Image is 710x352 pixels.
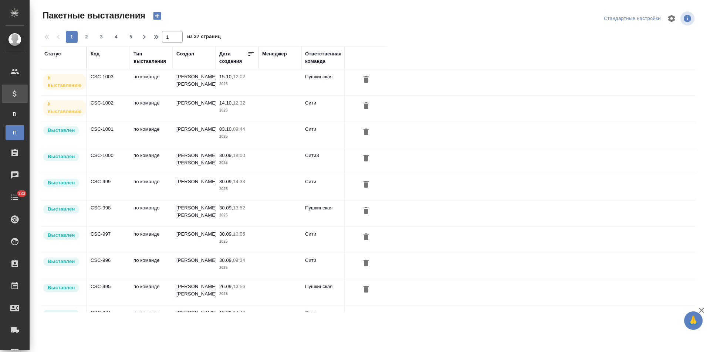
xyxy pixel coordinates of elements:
[48,310,75,318] p: Выставлен
[663,10,680,27] span: Настроить таблицу
[9,129,20,136] span: П
[219,257,233,263] p: 30.09,
[360,126,372,139] button: Удалить
[301,227,344,253] td: Сити
[301,69,344,95] td: Пушкинская
[48,100,81,115] p: К выставлению
[360,257,372,270] button: Удалить
[305,50,342,65] div: Ответственная команда
[173,174,216,200] td: [PERSON_NAME]
[87,122,130,148] td: CSC-1001
[87,96,130,122] td: CSC-1002
[301,305,344,331] td: Сити
[130,69,173,95] td: по команде
[110,31,122,43] button: 4
[219,153,233,158] p: 30.09,
[219,100,233,106] p: 14.10,
[173,227,216,253] td: [PERSON_NAME]
[219,284,233,289] p: 26.09,
[87,253,130,279] td: CSC-996
[219,50,247,65] div: Дата создания
[219,126,233,132] p: 03.10,
[173,96,216,122] td: [PERSON_NAME]
[130,227,173,253] td: по команде
[219,81,255,88] p: 2025
[233,231,245,237] p: 10:06
[219,290,255,298] p: 2025
[233,257,245,263] p: 09:34
[219,238,255,245] p: 2025
[87,201,130,226] td: CSC-998
[6,125,24,140] a: П
[133,50,169,65] div: Тип выставления
[48,127,75,134] p: Выставлен
[219,205,233,211] p: 30.09,
[130,279,173,305] td: по команде
[684,311,703,330] button: 🙏
[130,253,173,279] td: по команде
[173,201,216,226] td: [PERSON_NAME] [PERSON_NAME]
[301,174,344,200] td: Сити
[95,33,107,41] span: 3
[360,152,372,165] button: Удалить
[219,264,255,271] p: 2025
[680,11,696,25] span: Посмотреть информацию
[125,33,137,41] span: 5
[301,148,344,174] td: Сити3
[262,50,287,58] div: Менеджер
[233,205,245,211] p: 13:52
[48,153,75,160] p: Выставлен
[44,50,61,58] div: Статус
[219,212,255,219] p: 2025
[87,148,130,174] td: CSC-1000
[130,122,173,148] td: по команде
[87,69,130,95] td: CSC-1003
[13,190,30,197] span: 133
[130,174,173,200] td: по команде
[173,122,216,148] td: [PERSON_NAME]
[130,96,173,122] td: по команде
[173,69,216,95] td: [PERSON_NAME] [PERSON_NAME]
[219,74,233,79] p: 15.10,
[125,31,137,43] button: 5
[233,100,245,106] p: 12:32
[360,73,372,87] button: Удалить
[130,305,173,331] td: по команде
[219,179,233,184] p: 30.09,
[173,279,216,305] td: [PERSON_NAME] [PERSON_NAME]
[176,50,194,58] div: Создал
[219,159,255,167] p: 2025
[173,253,216,279] td: [PERSON_NAME]
[48,179,75,187] p: Выставлен
[9,110,20,118] span: В
[48,74,81,89] p: К выставлению
[233,179,245,184] p: 14:33
[360,178,372,192] button: Удалить
[233,310,245,315] p: 14:49
[233,284,245,289] p: 13:56
[219,231,233,237] p: 30.09,
[48,258,75,265] p: Выставлен
[219,133,255,140] p: 2025
[360,99,372,113] button: Удалить
[81,31,92,43] button: 2
[233,74,245,79] p: 12:02
[233,126,245,132] p: 09:44
[602,13,663,24] div: split button
[301,279,344,305] td: Пушкинская
[6,107,24,122] a: В
[91,50,99,58] div: Код
[301,96,344,122] td: Сити
[87,305,130,331] td: CSC-994
[2,188,28,206] a: 133
[87,174,130,200] td: CSC-999
[301,122,344,148] td: Сити
[173,305,216,331] td: [PERSON_NAME]
[360,283,372,297] button: Удалить
[87,279,130,305] td: CSC-995
[219,107,255,114] p: 2025
[87,227,130,253] td: CSC-997
[360,230,372,244] button: Удалить
[48,232,75,239] p: Выставлен
[233,153,245,158] p: 18:00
